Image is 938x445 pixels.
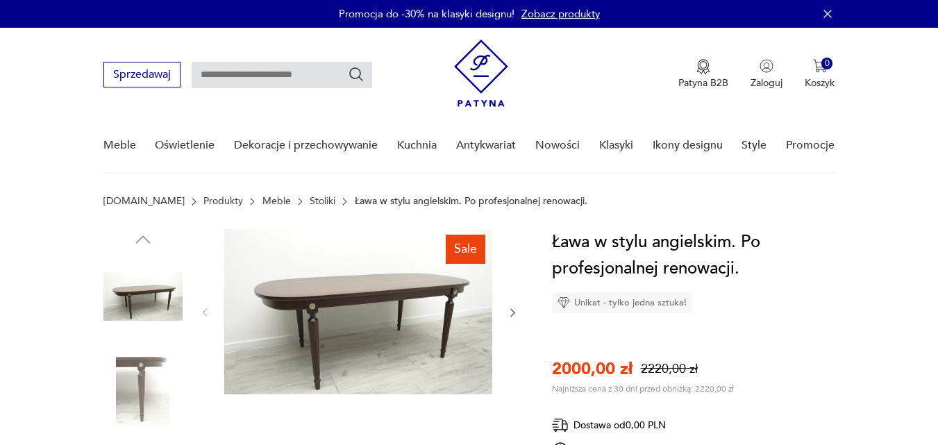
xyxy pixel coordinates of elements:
[103,346,183,425] img: Zdjęcie produktu Ława w stylu angielskim. Po profesjonalnej renowacji.
[552,229,845,282] h1: Ława w stylu angielskim. Po profesjonalnej renowacji.
[103,62,181,87] button: Sprzedawaj
[678,59,728,90] button: Patyna B2B
[535,119,580,172] a: Nowości
[678,76,728,90] p: Patyna B2B
[678,59,728,90] a: Ikona medaluPatyna B2B
[821,58,833,69] div: 0
[805,59,835,90] button: 0Koszyk
[348,66,365,83] button: Szukaj
[641,360,698,378] p: 2220,00 zł
[454,40,508,107] img: Patyna - sklep z meblami i dekoracjami vintage
[751,59,782,90] button: Zaloguj
[558,296,570,309] img: Ikona diamentu
[742,119,767,172] a: Style
[446,235,485,264] div: Sale
[155,119,215,172] a: Oświetlenie
[813,59,827,73] img: Ikona koszyka
[521,7,600,21] a: Zobacz produkty
[786,119,835,172] a: Promocje
[103,71,181,81] a: Sprzedawaj
[262,196,291,207] a: Meble
[552,417,569,434] img: Ikona dostawy
[696,59,710,74] img: Ikona medalu
[103,119,136,172] a: Meble
[234,119,378,172] a: Dekoracje i przechowywanie
[103,257,183,336] img: Zdjęcie produktu Ława w stylu angielskim. Po profesjonalnej renowacji.
[339,7,514,21] p: Promocja do -30% na klasyki designu!
[552,383,734,394] p: Najniższa cena z 30 dni przed obniżką: 2220,00 zł
[310,196,335,207] a: Stoliki
[552,417,719,434] div: Dostawa od 0,00 PLN
[397,119,437,172] a: Kuchnia
[203,196,243,207] a: Produkty
[355,196,587,207] p: Ława w stylu angielskim. Po profesjonalnej renowacji.
[103,196,185,207] a: [DOMAIN_NAME]
[599,119,633,172] a: Klasyki
[805,76,835,90] p: Koszyk
[552,358,633,380] p: 2000,00 zł
[760,59,773,73] img: Ikonka użytkownika
[552,292,692,313] div: Unikat - tylko jedna sztuka!
[224,229,492,394] img: Zdjęcie produktu Ława w stylu angielskim. Po profesjonalnej renowacji.
[456,119,516,172] a: Antykwariat
[751,76,782,90] p: Zaloguj
[653,119,723,172] a: Ikony designu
